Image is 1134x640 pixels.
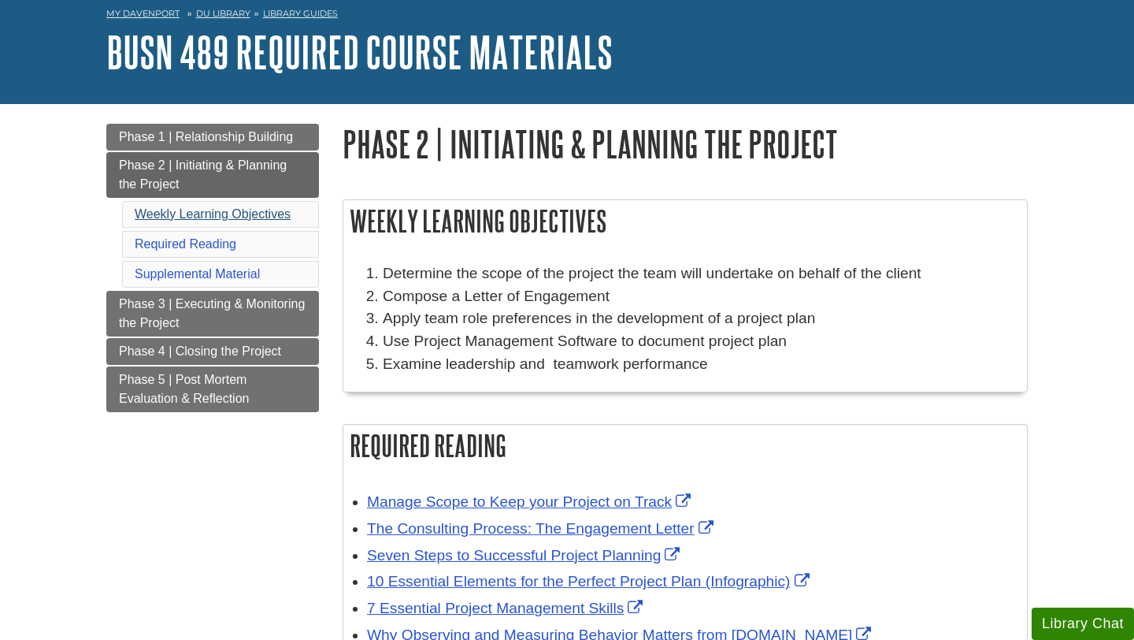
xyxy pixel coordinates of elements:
[367,520,717,537] a: Link opens in new window
[196,8,250,19] a: DU Library
[135,267,260,281] a: Supplemental Material
[383,285,1019,308] li: Compose a Letter of Engagement
[135,237,236,251] a: Required Reading
[383,262,1019,285] li: Determine the scope of the project the team will undertake on behalf of the client
[106,7,180,20] a: My Davenport
[263,8,338,19] a: Library Guides
[367,493,695,510] a: Link opens in new window
[367,600,647,616] a: Link opens in new window
[106,338,319,365] a: Phase 4 | Closing the Project
[383,307,1019,330] li: Apply team role preferences in the development of a project plan
[1032,608,1134,640] button: Library Chat
[106,124,319,412] div: Guide Page Menu
[106,291,319,337] a: Phase 3 | Executing & Monitoring the Project
[367,547,684,564] a: Link opens in new window
[106,124,319,151] a: Phase 1 | Relationship Building
[135,207,291,221] a: Weekly Learning Objectives
[119,373,249,405] span: Phase 5 | Post Mortem Evaluation & Reflection
[119,297,305,329] span: Phase 3 | Executing & Monitoring the Project
[343,200,1027,242] h2: Weekly Learning Objectives
[343,425,1027,467] h2: Required Reading
[119,130,293,143] span: Phase 1 | Relationship Building
[106,3,1028,28] nav: breadcrumb
[383,353,1019,376] li: Examine leadership and teamwork performance
[119,344,281,358] span: Phase 4 | Closing the Project
[106,367,319,412] a: Phase 5 | Post Mortem Evaluation & Reflection
[106,152,319,198] a: Phase 2 | Initiating & Planning the Project
[106,28,613,76] a: BUSN 489 Required Course Materials
[119,158,287,191] span: Phase 2 | Initiating & Planning the Project
[367,573,813,590] a: Link opens in new window
[383,330,1019,353] li: Use Project Management Software to document project plan
[343,124,1028,164] h1: Phase 2 | Initiating & Planning the Project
